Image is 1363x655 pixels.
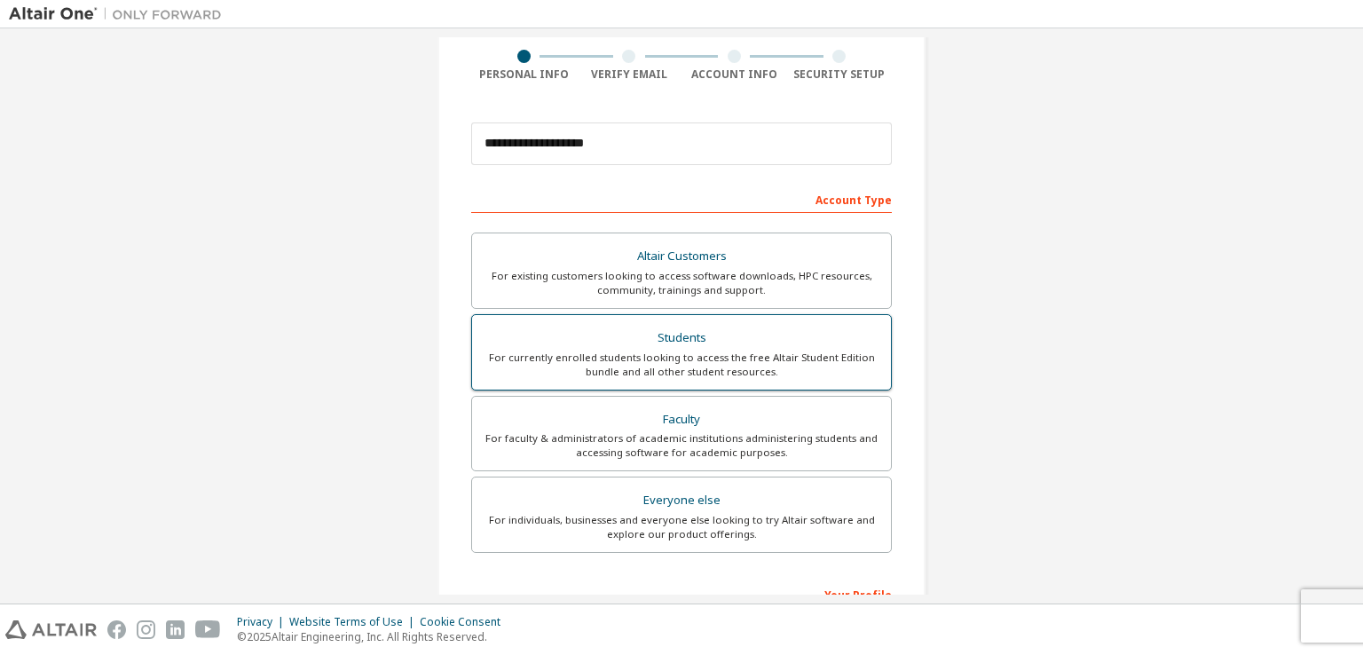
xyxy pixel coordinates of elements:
div: For currently enrolled students looking to access the free Altair Student Edition bundle and all ... [483,351,880,379]
img: facebook.svg [107,620,126,639]
div: Cookie Consent [420,615,511,629]
div: For individuals, businesses and everyone else looking to try Altair software and explore our prod... [483,513,880,541]
div: Personal Info [471,67,577,82]
div: Faculty [483,407,880,432]
img: linkedin.svg [166,620,185,639]
div: Website Terms of Use [289,615,420,629]
div: Verify Email [577,67,682,82]
div: Students [483,326,880,351]
div: Account Info [681,67,787,82]
img: altair_logo.svg [5,620,97,639]
div: Altair Customers [483,244,880,269]
div: Security Setup [787,67,893,82]
img: instagram.svg [137,620,155,639]
div: For existing customers looking to access software downloads, HPC resources, community, trainings ... [483,269,880,297]
div: Your Profile [471,580,892,608]
div: Account Type [471,185,892,213]
img: Altair One [9,5,231,23]
div: Everyone else [483,488,880,513]
div: For faculty & administrators of academic institutions administering students and accessing softwa... [483,431,880,460]
p: © 2025 Altair Engineering, Inc. All Rights Reserved. [237,629,511,644]
div: Privacy [237,615,289,629]
img: youtube.svg [195,620,221,639]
